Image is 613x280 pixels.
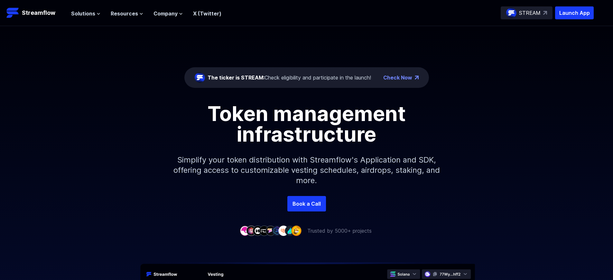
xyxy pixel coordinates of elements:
[168,145,445,196] p: Simplify your token distribution with Streamflow's Application and SDK, offering access to custom...
[543,11,547,15] img: top-right-arrow.svg
[519,9,541,17] p: STREAM
[240,226,250,236] img: company-1
[153,10,178,17] span: Company
[555,6,594,19] button: Launch App
[506,8,516,18] img: streamflow-logo-circle.png
[193,10,221,17] a: X (Twitter)
[71,10,100,17] button: Solutions
[272,226,282,236] img: company-6
[208,74,265,81] span: The ticker is STREAM:
[291,226,302,236] img: company-9
[111,10,138,17] span: Resources
[501,6,553,19] a: STREAM
[415,76,419,79] img: top-right-arrow.png
[259,226,269,236] img: company-4
[195,72,205,83] img: streamflow-logo-circle.png
[208,74,371,81] div: Check eligibility and participate in the launch!
[253,226,263,236] img: company-3
[6,6,19,19] img: Streamflow Logo
[111,10,143,17] button: Resources
[71,10,95,17] span: Solutions
[287,196,326,211] a: Book a Call
[6,6,65,19] a: Streamflow
[383,74,412,81] a: Check Now
[265,226,276,236] img: company-5
[278,226,289,236] img: company-7
[246,226,256,236] img: company-2
[22,8,55,17] p: Streamflow
[285,226,295,236] img: company-8
[153,10,183,17] button: Company
[307,227,372,235] p: Trusted by 5000+ projects
[162,103,451,145] h1: Token management infrastructure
